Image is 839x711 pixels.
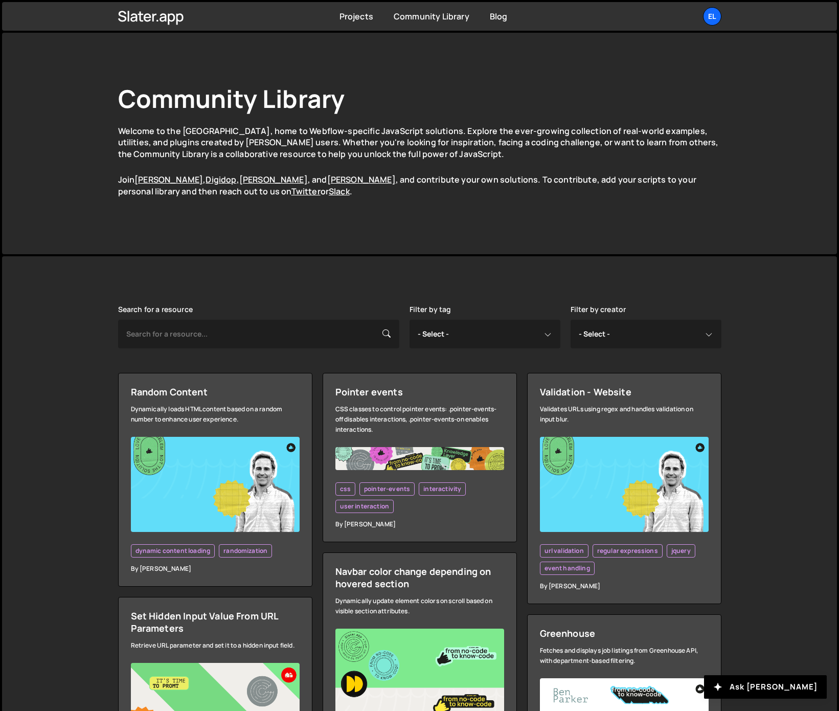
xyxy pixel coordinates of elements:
[329,186,350,197] a: Slack
[131,564,300,574] div: By [PERSON_NAME]
[340,502,390,510] span: user interaction
[339,11,373,22] a: Projects
[118,373,312,587] a: Random Content Dynamically loads HTML content based on a random number to enhance user experience...
[118,125,721,160] p: Welcome to the [GEOGRAPHIC_DATA], home to Webflow-specific JavaScript solutions. Explore the ever...
[118,82,721,115] h1: Community Library
[335,565,504,590] div: Navbar color change depending on hovered section
[335,596,504,616] div: Dynamically update element colors on scroll based on visible section attributes.
[340,485,351,493] span: css
[239,174,308,185] a: [PERSON_NAME]
[335,404,504,435] div: CSS classes to control pointer events: .pointer-events-off disables interactions, .pointer-events...
[423,485,461,493] span: interactivity
[323,373,517,542] a: Pointer events CSS classes to control pointer events: .pointer-events-off disables interactions, ...
[540,646,709,666] div: Fetches and displays job listings from Greenhouse API, with department-based filtering.
[704,675,827,699] button: Ask [PERSON_NAME]
[364,485,410,493] span: pointer-events
[327,174,396,185] a: [PERSON_NAME]
[571,305,626,314] label: Filter by creator
[540,437,709,532] img: YT%20-%20Thumb%20(2).png
[527,373,721,604] a: Validation - Website Validates URLs using regex and handles validation on input blur. url validat...
[703,7,721,26] a: el
[335,447,504,470] img: Frame%20482.jpg
[131,404,300,425] div: Dynamically loads HTML content based on a random number to enhance user experience.
[131,640,300,651] div: Retrieve URL parameter and set it to a hidden input field.
[540,404,709,425] div: Validates URLs using regex and handles validation on input blur.
[223,547,267,555] span: randomization
[545,547,584,555] span: url validation
[335,386,504,398] div: Pointer events
[540,627,709,639] div: Greenhouse
[118,174,721,197] p: Join , , , and , and contribute your own solutions. To contribute, add your scripts to your perso...
[131,437,300,532] img: YT%20-%20Thumb%20(2).png
[490,11,508,22] a: Blog
[540,581,709,591] div: By [PERSON_NAME]
[671,547,691,555] span: jquery
[131,386,300,398] div: Random Content
[394,11,469,22] a: Community Library
[410,305,451,314] label: Filter by tag
[545,564,590,572] span: event handling
[540,386,709,398] div: Validation - Website
[118,305,193,314] label: Search for a resource
[134,174,203,185] a: [PERSON_NAME]
[135,547,211,555] span: dynamic content loading
[131,610,300,634] div: Set Hidden Input Value From URL Parameters
[291,186,321,197] a: Twitter
[206,174,236,185] a: Digidop
[597,547,658,555] span: regular expressions
[335,519,504,529] div: By [PERSON_NAME]
[118,320,399,348] input: Search for a resource...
